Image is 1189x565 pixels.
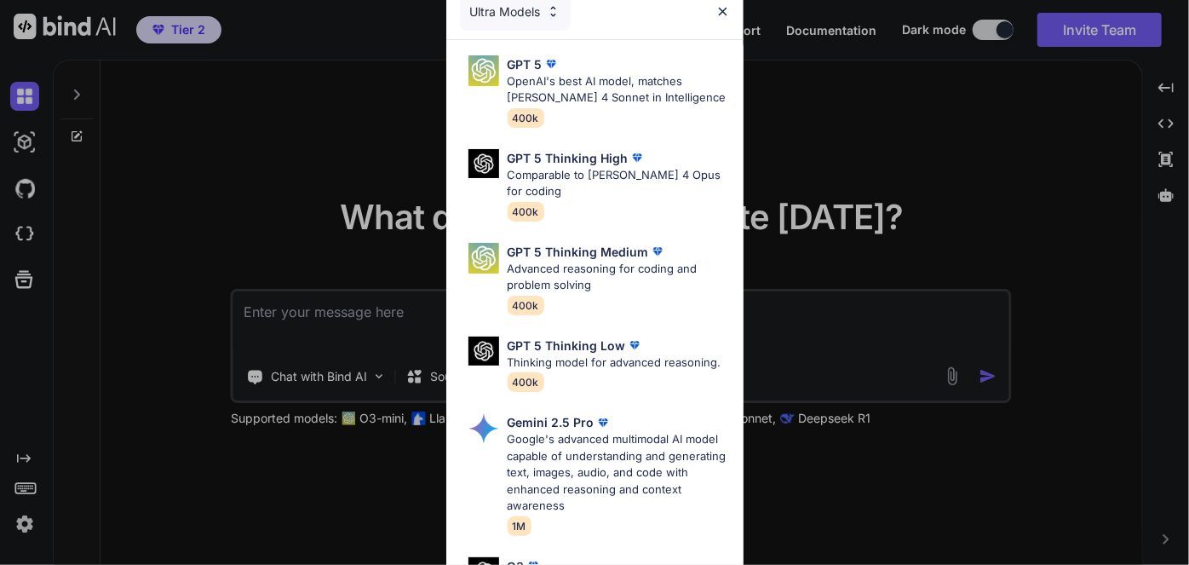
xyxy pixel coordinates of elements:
[508,167,730,200] p: Comparable to [PERSON_NAME] 4 Opus for coding
[594,414,612,431] img: premium
[629,149,646,166] img: premium
[508,108,544,128] span: 400k
[508,372,544,392] span: 400k
[468,243,499,274] img: Pick Models
[546,4,560,19] img: Pick Models
[468,149,499,179] img: Pick Models
[508,413,594,431] p: Gemini 2.5 Pro
[543,55,560,72] img: premium
[508,261,730,294] p: Advanced reasoning for coding and problem solving
[468,337,499,366] img: Pick Models
[508,243,649,261] p: GPT 5 Thinking Medium
[508,355,721,372] p: Thinking model for advanced reasoning.
[508,73,730,107] p: OpenAI's best AI model, matches [PERSON_NAME] 4 Sonnet in Intelligence
[508,296,544,315] span: 400k
[508,337,626,355] p: GPT 5 Thinking Low
[468,413,499,444] img: Pick Models
[649,243,666,260] img: premium
[508,516,531,536] span: 1M
[508,55,543,73] p: GPT 5
[508,149,629,167] p: GPT 5 Thinking High
[468,55,499,86] img: Pick Models
[508,202,544,222] span: 400k
[715,4,730,19] img: close
[626,337,643,354] img: premium
[508,431,730,515] p: Google's advanced multimodal AI model capable of understanding and generating text, images, audio...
